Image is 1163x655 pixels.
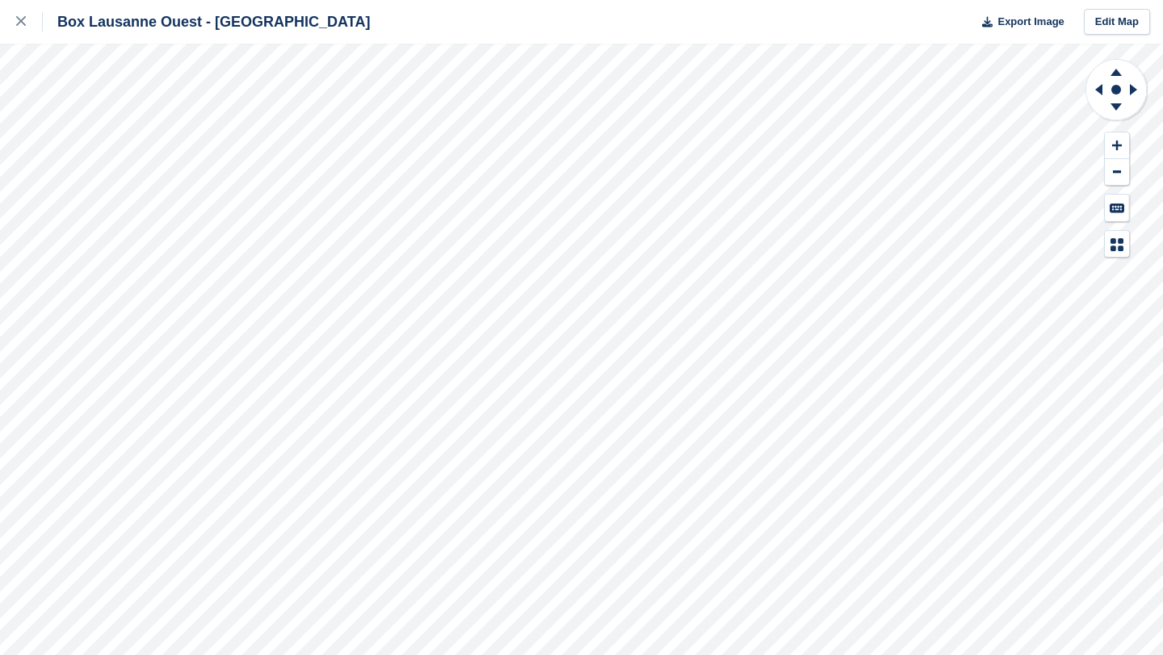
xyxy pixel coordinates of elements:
button: Export Image [972,9,1064,36]
button: Zoom In [1105,132,1129,159]
a: Edit Map [1084,9,1150,36]
div: Box Lausanne Ouest - [GEOGRAPHIC_DATA] [43,12,370,31]
button: Keyboard Shortcuts [1105,195,1129,221]
button: Map Legend [1105,231,1129,258]
span: Export Image [997,14,1064,30]
button: Zoom Out [1105,159,1129,186]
